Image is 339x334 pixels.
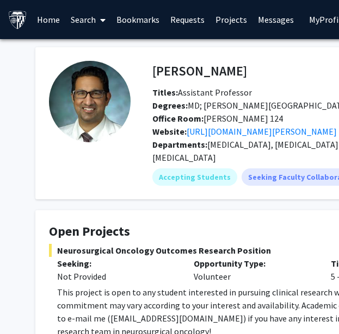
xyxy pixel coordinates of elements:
b: Departments: [152,139,207,150]
img: Johns Hopkins University Logo [8,10,27,29]
span: Assistant Professor [152,87,252,98]
b: Office Room: [152,113,204,124]
b: Degrees: [152,100,188,111]
a: Opens in a new tab [187,126,337,137]
a: Projects [210,1,252,39]
p: Seeking: [57,257,177,270]
b: Titles: [152,87,178,98]
img: Profile Picture [49,61,131,142]
b: Website: [152,126,187,137]
a: Messages [252,1,299,39]
h4: [PERSON_NAME] [152,61,247,81]
a: Home [32,1,65,39]
iframe: Chat [8,285,46,326]
a: Requests [165,1,210,39]
mat-chip: Accepting Students [152,168,237,186]
a: Search [65,1,111,39]
div: Not Provided [57,270,177,283]
a: Bookmarks [111,1,165,39]
span: [PERSON_NAME] 124 [152,113,283,124]
div: Volunteer [186,257,322,283]
p: Opportunity Type: [194,257,314,270]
